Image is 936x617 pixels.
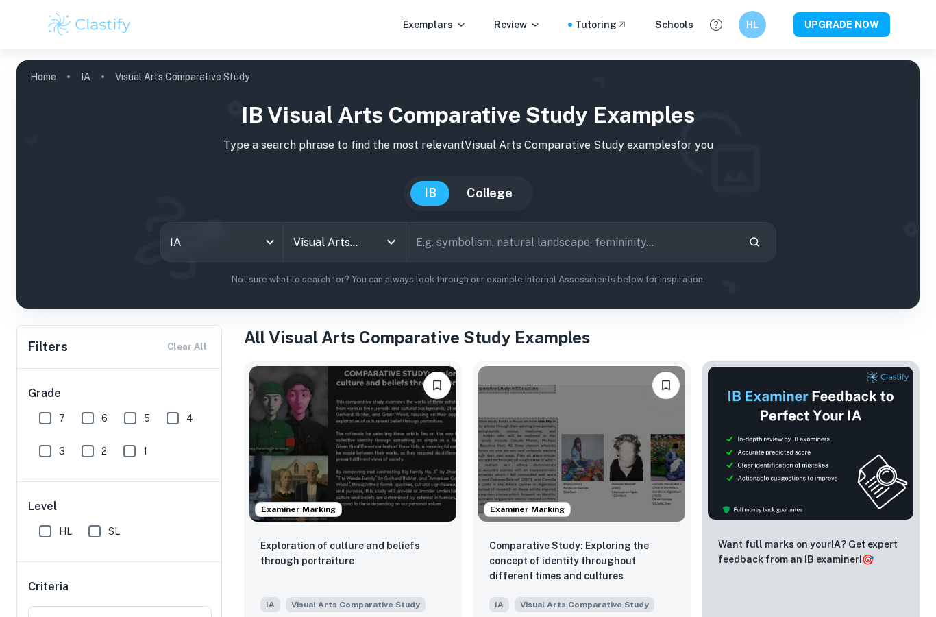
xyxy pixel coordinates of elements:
h6: Filters [28,337,68,356]
input: E.g. symbolism, natural landscape, femininity... [406,223,737,261]
img: Clastify logo [46,11,133,38]
p: Comparative Study: Exploring the concept of identity throughout different times and cultures [489,538,674,583]
span: Examiner Marking [484,503,570,516]
span: 3 [59,444,65,459]
span: 6 [101,411,108,426]
button: Bookmark [423,372,451,399]
button: Bookmark [652,372,680,399]
span: 🎯 [862,554,874,565]
span: Visual Arts Comparative Study [515,597,654,612]
h1: All Visual Arts Comparative Study Examples [244,325,920,350]
p: Not sure what to search for? You can always look through our example Internal Assessments below f... [27,273,909,287]
div: IA [160,223,283,261]
button: Search [743,230,766,254]
h6: HL [745,17,761,32]
button: Open [382,232,401,252]
img: Visual Arts Comparative Study IA example thumbnail: Comparative Study: Exploring the concept [478,366,685,522]
span: 5 [144,411,150,426]
span: SL [108,524,120,539]
button: UPGRADE NOW [793,12,890,37]
p: Exemplars [403,17,467,32]
a: Tutoring [575,17,628,32]
img: profile cover [16,60,920,308]
span: Examiner Marking [256,503,341,516]
h6: Grade [28,385,212,402]
span: HL [59,524,72,539]
h1: IB Visual Arts Comparative Study examples [27,99,909,132]
button: College [453,181,526,206]
p: Exploration of culture and beliefs through portraiture [260,538,445,568]
h6: Level [28,498,212,515]
p: Review [494,17,541,32]
a: Schools [655,17,693,32]
span: 1 [143,444,147,459]
p: Want full marks on your IA ? Get expert feedback from an IB examiner! [718,537,903,567]
button: IB [410,181,450,206]
p: Type a search phrase to find the most relevant Visual Arts Comparative Study examples for you [27,137,909,154]
button: HL [739,11,766,38]
button: Help and Feedback [704,13,728,36]
p: Visual Arts Comparative Study [115,69,249,84]
span: 7 [59,411,65,426]
span: IA [260,597,280,612]
span: 4 [186,411,193,426]
img: Visual Arts Comparative Study IA example thumbnail: Exploration of culture and beliefs throu [249,366,456,522]
a: IA [81,67,90,86]
h6: Criteria [28,579,69,595]
img: Thumbnail [707,366,914,520]
span: Visual Arts Comparative Study [286,597,426,612]
a: Home [30,67,56,86]
span: 2 [101,444,107,459]
span: IA [489,597,509,612]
